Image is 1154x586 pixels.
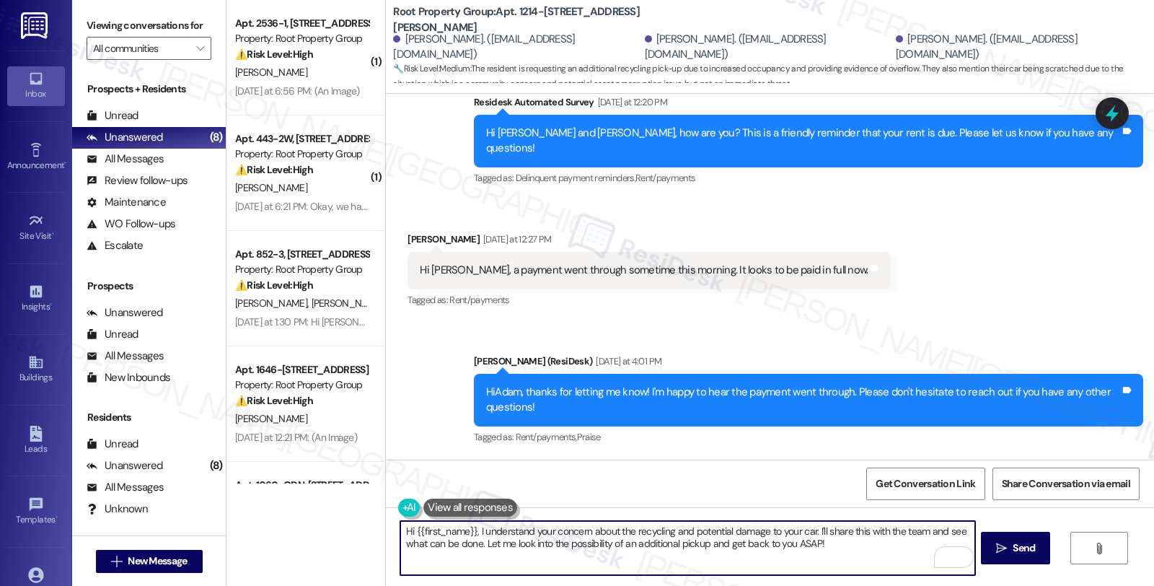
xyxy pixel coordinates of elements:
[635,172,696,184] span: Rent/payments
[474,95,1143,115] div: Residesk Automated Survey
[235,297,312,310] span: [PERSON_NAME]
[393,4,682,35] b: Root Property Group: Apt. 1214-[STREET_ADDRESS][PERSON_NAME]
[981,532,1051,564] button: Send
[235,412,307,425] span: [PERSON_NAME]
[128,554,187,569] span: New Message
[992,468,1140,500] button: Share Conversation via email
[87,195,166,210] div: Maintenance
[87,238,143,253] div: Escalate
[52,229,54,239] span: •
[235,247,369,262] div: Apt. 852-3, [STREET_ADDRESS][PERSON_NAME]
[486,126,1120,157] div: Hi [PERSON_NAME] and [PERSON_NAME], how are you? This is a friendly reminder that your rent is du...
[235,362,369,377] div: Apt. 1646-[STREET_ADDRESS]
[408,232,891,252] div: [PERSON_NAME]
[235,394,313,407] strong: ⚠️ Risk Level: High
[235,377,369,393] div: Property: Root Property Group
[87,349,164,364] div: All Messages
[72,82,226,97] div: Prospects + Residents
[72,279,226,294] div: Prospects
[87,217,175,232] div: WO Follow-ups
[866,468,985,500] button: Get Conversation Link
[896,32,1143,63] div: [PERSON_NAME]. ([EMAIL_ADDRESS][DOMAIN_NAME])
[7,66,65,105] a: Inbox
[7,421,65,460] a: Leads
[1013,541,1035,556] span: Send
[235,431,357,444] div: [DATE] at 12:21 PM: (An Image)
[577,431,601,443] span: Praise
[393,61,1154,92] span: : The resident is requesting an additional recycling pick-up due to increased occupancy and provi...
[474,354,1143,374] div: [PERSON_NAME] (ResiDesk)
[420,263,868,278] div: Hi [PERSON_NAME], a payment went through sometime this morning. It looks to be paid in full now.
[87,327,138,342] div: Unread
[516,431,577,443] span: Rent/payments ,
[235,163,313,176] strong: ⚠️ Risk Level: High
[235,16,369,31] div: Apt. 2536-1, [STREET_ADDRESS][PERSON_NAME]
[7,350,65,389] a: Buildings
[111,556,122,567] i: 
[235,262,369,277] div: Property: Root Property Group
[1093,543,1104,554] i: 
[235,146,369,162] div: Property: Root Property Group
[474,167,1143,188] div: Tagged as:
[87,305,163,320] div: Unanswered
[393,63,470,74] strong: 🔧 Risk Level: Medium
[87,458,163,473] div: Unanswered
[235,66,307,79] span: [PERSON_NAME]
[87,173,188,188] div: Review follow-ups
[87,130,163,145] div: Unanswered
[87,370,170,385] div: New Inbounds
[235,478,369,493] div: Apt. 1060-GDN, [STREET_ADDRESS]
[592,354,661,369] div: [DATE] at 4:01 PM
[235,181,307,194] span: [PERSON_NAME]
[876,476,975,491] span: Get Conversation Link
[996,543,1007,554] i: 
[87,437,138,452] div: Unread
[235,84,360,97] div: [DATE] at 6:56 PM: (An Image)
[594,95,667,110] div: [DATE] at 12:20 PM
[87,502,148,517] div: Unknown
[235,131,369,146] div: Apt. 443-2W, [STREET_ADDRESS]
[235,279,313,292] strong: ⚠️ Risk Level: High
[516,172,635,184] span: Delinquent payment reminders ,
[1002,476,1130,491] span: Share Conversation via email
[21,12,50,39] img: ResiDesk Logo
[96,550,203,573] button: New Message
[87,480,164,495] div: All Messages
[645,32,892,63] div: [PERSON_NAME]. ([EMAIL_ADDRESS][DOMAIN_NAME])
[235,200,737,213] div: [DATE] at 6:21 PM: Okay, we have already paid the 1300 move in fee so the balance should be the a...
[196,43,204,54] i: 
[7,492,65,531] a: Templates •
[400,521,974,575] textarea: To enrich screen reader interactions, please activate Accessibility in Grammarly extension settings
[312,297,388,310] span: [PERSON_NAME]
[87,14,211,37] label: Viewing conversations for
[486,385,1120,416] div: HiAdam, thanks for letting me know! I'm happy to hear the payment went through. Please don't hesi...
[393,32,640,63] div: [PERSON_NAME]. ([EMAIL_ADDRESS][DOMAIN_NAME])
[206,455,226,477] div: (8)
[474,427,1143,447] div: Tagged as:
[7,209,65,248] a: Site Visit •
[87,108,138,123] div: Unread
[408,289,891,310] div: Tagged as:
[87,152,164,167] div: All Messages
[235,31,369,46] div: Property: Root Property Group
[206,126,226,149] div: (8)
[235,48,313,61] strong: ⚠️ Risk Level: High
[50,299,52,310] span: •
[480,232,551,247] div: [DATE] at 12:27 PM
[449,294,510,306] span: Rent/payments
[72,410,226,425] div: Residents
[64,158,66,168] span: •
[93,37,188,60] input: All communities
[7,279,65,318] a: Insights •
[56,512,58,522] span: •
